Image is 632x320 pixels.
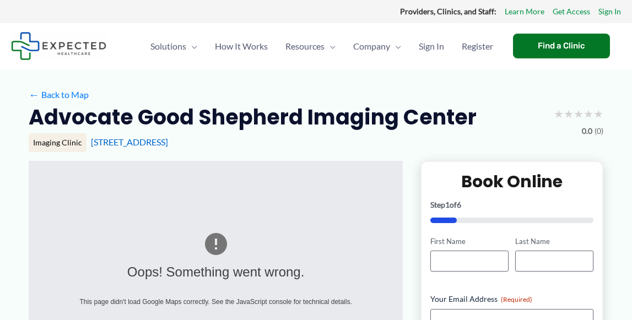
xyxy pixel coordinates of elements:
[462,27,493,66] span: Register
[598,4,621,19] a: Sign In
[206,27,277,66] a: How It Works
[513,34,610,58] a: Find a Clinic
[582,124,592,138] span: 0.0
[11,32,106,60] img: Expected Healthcare Logo - side, dark font, small
[69,296,363,308] div: This page didn't load Google Maps correctly. See the JavaScript console for technical details.
[186,27,197,66] span: Menu Toggle
[29,86,89,103] a: ←Back to Map
[29,89,39,100] span: ←
[353,27,390,66] span: Company
[501,295,532,303] span: (Required)
[445,200,450,209] span: 1
[69,260,363,285] div: Oops! Something went wrong.
[91,137,168,147] a: [STREET_ADDRESS]
[584,104,593,124] span: ★
[457,200,461,209] span: 6
[285,27,325,66] span: Resources
[29,104,477,131] h2: Advocate Good Shepherd Imaging Center
[400,7,496,16] strong: Providers, Clinics, and Staff:
[142,27,502,66] nav: Primary Site Navigation
[430,171,593,192] h2: Book Online
[344,27,410,66] a: CompanyMenu Toggle
[215,27,268,66] span: How It Works
[564,104,574,124] span: ★
[574,104,584,124] span: ★
[142,27,206,66] a: SolutionsMenu Toggle
[277,27,344,66] a: ResourcesMenu Toggle
[554,104,564,124] span: ★
[390,27,401,66] span: Menu Toggle
[595,124,603,138] span: (0)
[430,201,593,209] p: Step of
[419,27,444,66] span: Sign In
[325,27,336,66] span: Menu Toggle
[593,104,603,124] span: ★
[150,27,186,66] span: Solutions
[410,27,453,66] a: Sign In
[29,133,87,152] div: Imaging Clinic
[430,236,509,247] label: First Name
[430,294,593,305] label: Your Email Address
[553,4,590,19] a: Get Access
[505,4,544,19] a: Learn More
[453,27,502,66] a: Register
[515,236,593,247] label: Last Name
